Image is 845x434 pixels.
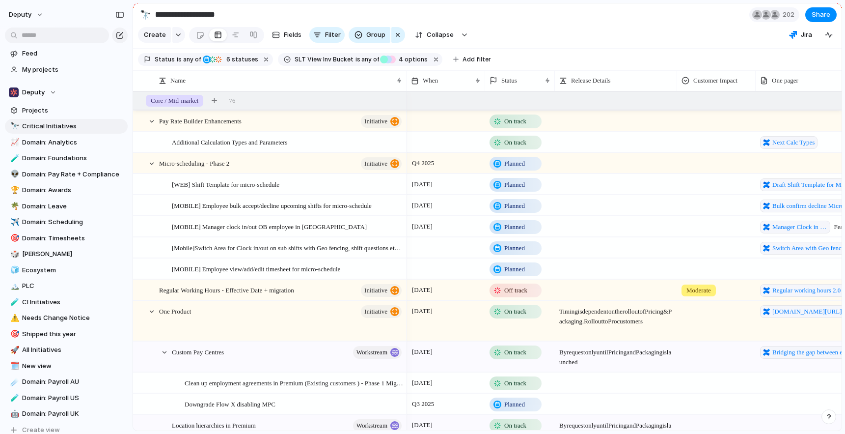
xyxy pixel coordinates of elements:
a: 👽Domain: Pay Rate + Compliance [5,167,128,182]
span: Domain: Analytics [22,138,124,147]
span: options [396,55,428,64]
span: Location hierarchies in Premium [172,419,256,431]
div: 🏔️PLC [5,279,128,293]
span: is [355,55,360,64]
button: Deputy [5,85,128,100]
button: 📈 [9,138,19,147]
span: 4 [396,56,405,63]
div: 🔭 [10,121,17,132]
span: New view [22,361,124,371]
span: [DATE] [409,178,435,190]
button: 👽 [9,170,19,179]
span: Release Details [571,76,611,86]
span: initiative [364,115,387,128]
span: [Mobile]Switch Area for Clock in/out on sub shifts with Geo fencing, shift questions etc from sub... [172,242,403,253]
button: isany of [354,54,382,65]
span: Domain: Scheduling [22,217,124,227]
button: initiative [361,115,402,128]
span: Q4 2025 [409,157,436,169]
span: One Product [159,305,191,317]
span: Customer Impact [693,76,737,86]
span: My projects [22,65,124,75]
a: 🤖Domain: Payroll UK [5,406,128,421]
span: Moderate [686,286,711,295]
span: PLC [22,281,124,291]
span: [MOBILE] Employee bulk accept/decline upcoming shifts for micro-schedule [172,200,372,211]
span: On track [504,307,526,317]
span: Domain: Foundations [22,153,124,163]
span: Collapse [427,30,454,40]
span: Core / Mid-market [151,96,198,106]
span: Manager Clock in out on behalf of Employee for Micro-Schedule [772,222,827,232]
span: any of [182,55,201,64]
div: 🎲 [10,249,17,260]
span: Planned [504,201,525,211]
span: [DATE] [409,346,435,358]
a: 🚀All Initiatives [5,343,128,357]
span: [MOBILE] Manager clock in/out OB employee in [GEOGRAPHIC_DATA] [172,221,367,232]
a: ⚠️Needs Change Notice [5,311,128,325]
span: Domain: Pay Rate + Compliance [22,170,124,179]
div: 📈Domain: Analytics [5,135,128,150]
a: 🎯Domain: Timesheets [5,231,128,246]
span: [DATE] [409,200,435,211]
div: 🧪 [10,392,17,404]
span: [DATE] [409,221,435,232]
span: Timing is dependent on the roll out of Pricing & Packaging. Roll out to Pro customers [555,301,677,326]
span: is [177,55,182,64]
div: 🎯 [10,328,17,340]
div: 🎲[PERSON_NAME] [5,247,128,261]
a: Projects [5,103,128,118]
button: workstream [353,419,402,432]
span: Planned [504,222,525,232]
div: 🧪Domain: Foundations [5,151,128,166]
button: workstream [353,346,402,359]
div: 🏆Domain: Awards [5,183,128,198]
span: By request only until Pricing and Packaging is launched [555,342,677,367]
button: 6 statuses [202,54,260,65]
span: When [423,76,438,86]
span: [PERSON_NAME] [22,249,124,259]
div: 📈 [10,137,17,148]
span: Planned [504,243,525,253]
span: Add filter [463,55,491,64]
a: Manager Clock in out on behalf of Employee for Micro-Schedule [760,221,830,233]
button: Collapse [409,27,459,43]
span: Downgrade Flow X disabling MPC [185,398,275,409]
span: deputy [9,10,31,20]
span: Planned [504,264,525,274]
span: Domain: Payroll AU [22,377,124,387]
a: My projects [5,62,128,77]
span: Fields [284,30,301,40]
button: initiative [361,305,402,318]
button: 🏔️ [9,281,19,291]
span: Create [144,30,166,40]
div: ✈️ [10,217,17,228]
span: initiative [364,284,387,297]
button: Create [138,27,171,43]
button: 🌴 [9,202,19,211]
span: Share [812,10,830,20]
button: 🧪 [9,297,19,307]
span: Ecosystem [22,265,124,275]
span: Q3 2025 [409,398,436,410]
span: [DATE] [409,377,435,389]
div: 🔭 [140,8,151,21]
a: 🔭Critical Initiatives [5,119,128,134]
a: ✈️Domain: Scheduling [5,215,128,230]
button: 4 options [380,54,430,65]
button: ⚠️ [9,313,19,323]
button: 🧊 [9,265,19,275]
span: statuses [223,55,258,64]
span: any of [360,55,380,64]
a: 🧪Domain: Payroll US [5,391,128,405]
span: On track [504,378,526,388]
button: 🎯 [9,233,19,243]
div: 🧪 [10,153,17,164]
div: 🎯 [10,232,17,244]
button: deputy [4,7,49,23]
